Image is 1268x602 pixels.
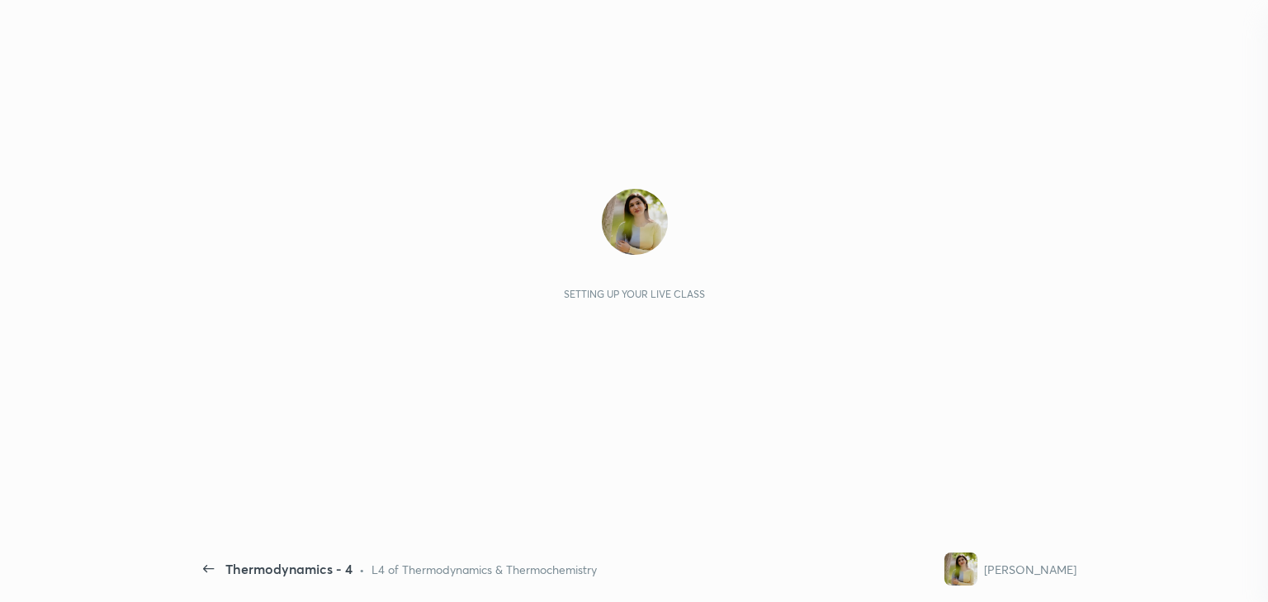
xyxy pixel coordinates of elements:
div: Thermodynamics - 4 [225,559,352,579]
div: L4 of Thermodynamics & Thermochemistry [371,561,597,578]
div: Setting up your live class [564,288,705,300]
div: • [359,561,365,578]
img: b41c7e87cd84428c80b38b7c8c47b8b0.jpg [944,553,977,586]
img: b41c7e87cd84428c80b38b7c8c47b8b0.jpg [602,189,668,255]
div: [PERSON_NAME] [984,561,1076,578]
